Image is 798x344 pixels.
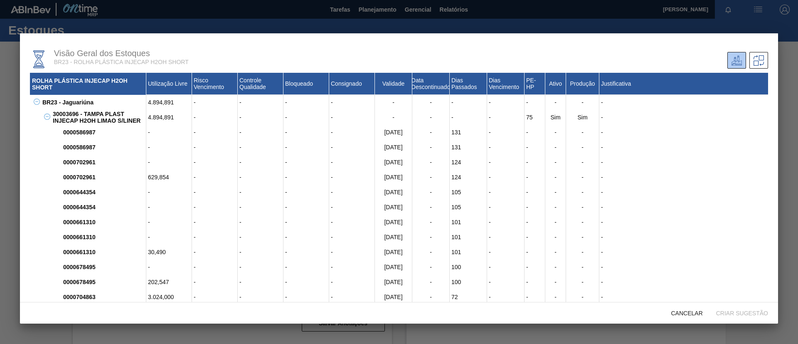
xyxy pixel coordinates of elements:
div: - [545,200,566,215]
div: Utilização Livre [146,73,192,95]
div: - [412,275,450,290]
div: - [329,125,375,140]
div: [DATE] [375,140,412,155]
div: - [545,95,566,110]
div: 629,854 [146,170,192,185]
div: - [545,185,566,200]
div: - [525,275,545,290]
div: Produção [566,73,599,95]
div: - [329,110,375,125]
div: - [487,245,525,260]
div: [DATE] [375,245,412,260]
div: [DATE] [375,230,412,245]
div: [DATE] [375,200,412,215]
div: - [192,260,238,275]
div: - [146,215,192,230]
div: - [412,125,450,140]
div: - [545,230,566,245]
div: - [375,110,412,125]
div: - [566,215,599,230]
div: BR23 - Jaguariúna [40,95,146,110]
div: - [283,290,329,304]
div: Risco Vencimento [192,73,238,95]
div: 72 [450,290,487,304]
div: - [599,275,768,290]
div: - [487,95,525,110]
div: - [238,155,283,170]
div: - [545,245,566,260]
div: - [146,200,192,215]
div: - [283,260,329,275]
div: - [412,260,450,275]
div: - [412,185,450,200]
div: - [599,155,768,170]
div: - [566,140,599,155]
div: - [329,290,375,304]
div: - [192,200,238,215]
div: 0000678495 [61,260,146,275]
div: - [412,245,450,260]
div: [DATE] [375,275,412,290]
div: Sim [545,110,566,125]
div: - [192,230,238,245]
div: - [283,125,329,140]
div: 131 [450,140,487,155]
div: - [329,155,375,170]
div: - [283,110,329,125]
div: Unidade Atual/ Unidades [727,52,746,69]
div: PE-HP [525,73,545,95]
div: - [566,245,599,260]
div: - [329,245,375,260]
div: - [283,245,329,260]
div: - [545,170,566,185]
div: - [487,200,525,215]
div: - [329,140,375,155]
div: [DATE] [375,125,412,140]
div: 0000702961 [61,170,146,185]
div: - [146,260,192,275]
div: - [192,170,238,185]
div: 30003696 - TAMPA PLAST INJECAP H2OH LIMAO S/LINER [51,110,146,125]
div: Consignado [329,73,375,95]
div: - [545,155,566,170]
div: Dias Passados [450,73,487,95]
div: - [545,215,566,230]
div: - [238,290,283,304]
div: Sim [566,110,599,125]
div: ROLHA PLÁSTICA INJECAP H2OH SHORT [30,73,146,95]
div: [DATE] [375,170,412,185]
div: - [192,245,238,260]
span: Criar sugestão [709,310,775,317]
div: [DATE] [375,215,412,230]
div: - [487,140,525,155]
div: - [545,125,566,140]
div: - [238,275,283,290]
div: - [329,275,375,290]
div: Data Descontinuado [412,73,450,95]
div: - [238,95,283,110]
div: - [545,290,566,304]
div: - [238,110,283,125]
div: - [412,140,450,155]
div: - [599,125,768,140]
div: - [487,230,525,245]
div: - [238,170,283,185]
div: - [283,95,329,110]
div: Ativo [545,73,566,95]
div: - [412,110,450,125]
div: 0000661310 [61,215,146,230]
div: - [487,170,525,185]
div: 0000661310 [61,245,146,260]
div: 3.024,000 [146,290,192,304]
div: - [192,110,238,125]
div: - [525,170,545,185]
div: - [525,155,545,170]
div: - [412,215,450,230]
div: 4.894,891 [146,95,192,110]
div: - [525,260,545,275]
div: - [146,140,192,155]
div: - [566,125,599,140]
div: - [283,170,329,185]
div: - [238,245,283,260]
div: - [525,200,545,215]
